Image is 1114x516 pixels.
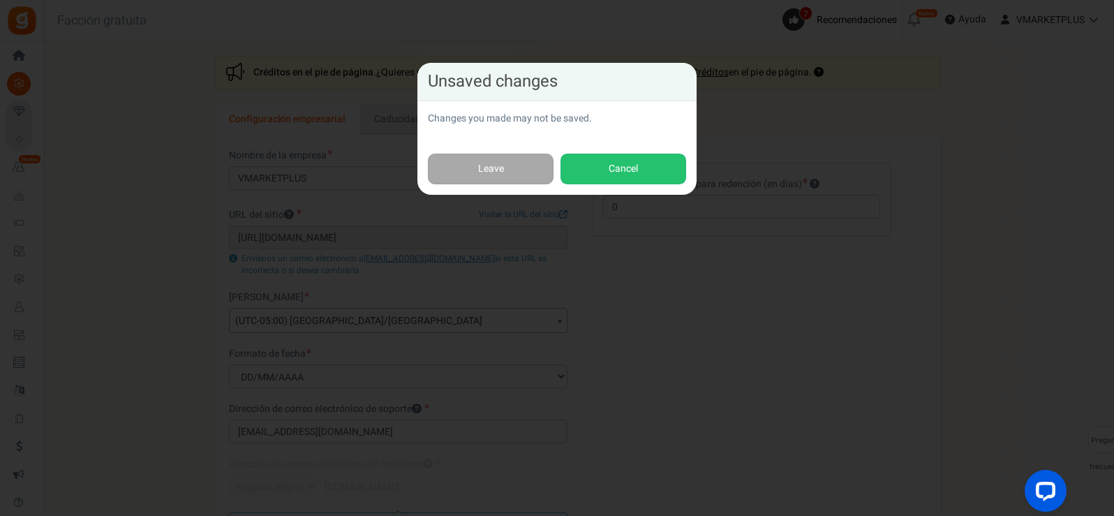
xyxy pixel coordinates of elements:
h4: Unsaved changes [428,73,686,90]
p: Changes you made may not be saved. [428,112,686,126]
a: Leave [428,154,554,185]
button: Cancel [560,154,686,185]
